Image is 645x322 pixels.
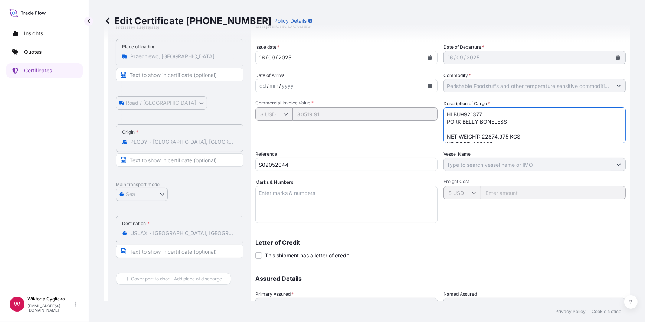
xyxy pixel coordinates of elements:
[130,138,234,146] input: Origin
[255,179,293,186] label: Marks & Numbers
[454,53,456,62] div: /
[116,245,243,258] input: Text to appear on certificate
[126,191,135,198] span: Sea
[255,150,277,158] label: Reference
[24,67,52,74] p: Certificates
[447,53,454,62] div: day,
[555,309,586,315] a: Privacy Policy
[612,79,625,92] button: Show suggestions
[269,81,279,90] div: month,
[592,309,621,315] a: Cookie Notice
[130,53,234,60] input: Place of loading
[255,43,279,51] span: Issue date
[255,100,438,106] span: Commercial Invoice Value
[443,179,626,185] span: Freight Cost
[24,48,42,56] p: Quotes
[259,81,267,90] div: day,
[255,158,438,171] input: Enter booking reference
[443,107,626,143] textarea: HLBU9921377 PORK BELLY BONELESS NET WEIGHT: 22874,975 KGS HS CODE: 020329 PO REFERENCE: STC 1288 ...
[276,53,278,62] div: /
[27,303,73,312] p: [EMAIL_ADDRESS][DOMAIN_NAME]
[279,81,281,90] div: /
[292,107,438,121] input: Enter amount
[116,188,168,201] button: Select transport
[612,158,625,171] button: Show suggestions
[424,80,436,92] button: Calendar
[281,81,294,90] div: year,
[268,53,276,62] div: month,
[456,53,464,62] div: month,
[265,252,349,259] span: This shipment has a letter of credit
[6,63,83,78] a: Certificates
[6,45,83,59] a: Quotes
[14,300,20,308] span: W
[255,72,286,79] span: Date of Arrival
[116,153,243,167] input: Text to appear on certificate
[255,298,438,311] button: Ligentia Sea-Air-Rail Sp. z o.o.
[116,273,231,285] button: Cover port to door - Add place of discharge
[424,52,436,64] button: Calendar
[122,221,150,227] div: Destination
[612,52,624,64] button: Calendar
[255,290,294,298] span: Primary Assured
[444,79,612,92] input: Type to search commodity
[267,81,269,90] div: /
[27,296,73,302] p: Wiktoria Cyglicka
[116,96,207,110] button: Select transport
[464,53,466,62] div: /
[116,182,243,188] p: Main transport mode
[443,150,471,158] label: Vessel Name
[6,26,83,41] a: Insights
[131,275,222,283] span: Cover port to door - Add place of discharge
[444,158,612,171] input: Type to search vessel name or IMO
[122,44,155,50] div: Place of loading
[255,240,626,245] p: Letter of Credit
[126,99,196,107] span: Road / [GEOGRAPHIC_DATA]
[130,230,234,237] input: Destination
[443,100,490,107] label: Description of Cargo
[466,53,480,62] div: year,
[481,186,626,199] input: Enter amount
[24,30,43,37] p: Insights
[104,15,271,27] p: Edit Certificate [PHONE_NUMBER]
[259,53,266,62] div: day,
[116,68,243,81] input: Text to appear on certificate
[255,276,626,282] p: Assured Details
[122,129,138,135] div: Origin
[259,301,333,308] span: Ligentia Sea-Air-Rail Sp. z o.o.
[443,290,477,298] label: Named Assured
[266,53,268,62] div: /
[443,43,484,51] span: Date of Departure
[274,17,307,25] p: Policy Details
[443,72,471,79] label: Commodity
[278,53,292,62] div: year,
